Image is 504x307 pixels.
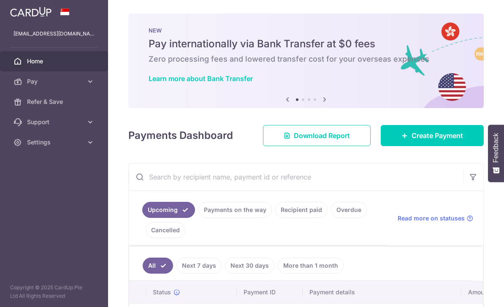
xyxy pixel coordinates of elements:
[492,133,500,163] span: Feedback
[303,281,461,303] th: Payment details
[275,202,328,218] a: Recipient paid
[143,258,173,274] a: All
[27,98,83,106] span: Refer & Save
[450,282,496,303] iframe: Opens a widget where you can find more information
[128,128,233,143] h4: Payments Dashboard
[412,130,463,141] span: Create Payment
[27,138,83,147] span: Settings
[398,214,473,223] a: Read more on statuses
[149,37,463,51] h5: Pay internationally via Bank Transfer at $0 fees
[27,118,83,126] span: Support
[142,202,195,218] a: Upcoming
[129,163,463,190] input: Search by recipient name, payment id or reference
[10,7,51,17] img: CardUp
[398,214,465,223] span: Read more on statuses
[381,125,484,146] a: Create Payment
[198,202,272,218] a: Payments on the way
[153,288,171,296] span: Status
[237,281,303,303] th: Payment ID
[149,74,253,83] a: Learn more about Bank Transfer
[27,77,83,86] span: Pay
[128,14,484,108] img: Bank transfer banner
[331,202,367,218] a: Overdue
[146,222,185,238] a: Cancelled
[225,258,274,274] a: Next 30 days
[149,54,463,64] h6: Zero processing fees and lowered transfer cost for your overseas expenses
[294,130,350,141] span: Download Report
[278,258,344,274] a: More than 1 month
[263,125,371,146] a: Download Report
[488,125,504,182] button: Feedback - Show survey
[14,30,95,38] p: [EMAIL_ADDRESS][DOMAIN_NAME]
[149,27,463,34] p: NEW
[176,258,222,274] a: Next 7 days
[27,57,83,65] span: Home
